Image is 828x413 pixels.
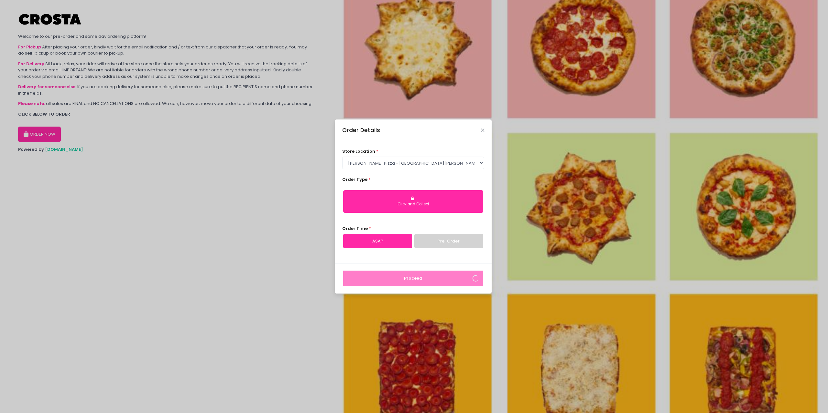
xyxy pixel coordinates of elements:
[342,225,368,232] span: Order Time
[343,234,412,249] a: ASAP
[481,129,484,132] button: Close
[343,190,483,213] button: Click and Collect
[342,176,367,182] span: Order Type
[342,126,380,134] div: Order Details
[343,271,483,286] button: Proceed
[348,201,479,207] div: Click and Collect
[414,234,483,249] a: Pre-Order
[342,148,375,154] span: store location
